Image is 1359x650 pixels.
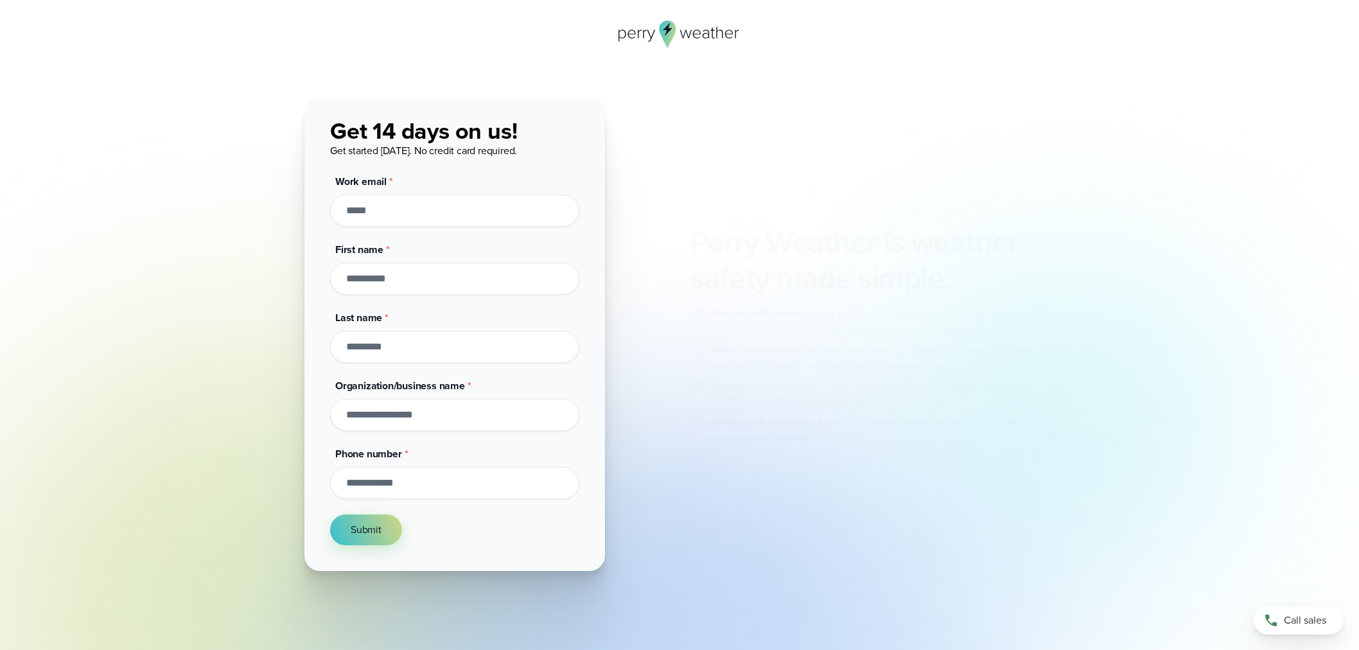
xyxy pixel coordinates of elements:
span: First name [335,242,383,257]
a: Call sales [1254,606,1344,635]
span: Work email [335,174,387,189]
span: Phone number [335,446,402,461]
span: Get started [DATE]. No credit card required. [330,143,517,158]
span: Submit [351,522,381,538]
button: Submit [330,514,402,545]
span: Organization/business name [335,378,465,393]
span: Call sales [1284,613,1326,628]
span: Last name [335,310,382,325]
span: Get 14 days on us! [330,114,517,148]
